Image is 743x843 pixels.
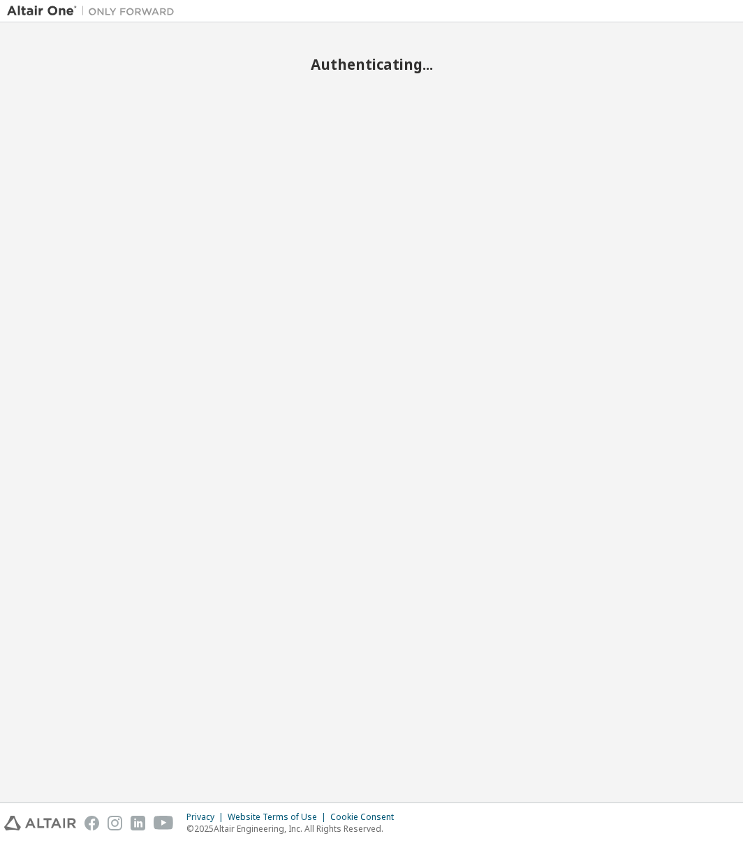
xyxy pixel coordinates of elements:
p: © 2025 Altair Engineering, Inc. All Rights Reserved. [186,823,402,835]
img: Altair One [7,4,182,18]
img: facebook.svg [84,816,99,830]
div: Website Terms of Use [228,812,330,823]
img: youtube.svg [154,816,174,830]
div: Privacy [186,812,228,823]
h2: Authenticating... [7,55,736,73]
img: altair_logo.svg [4,816,76,830]
div: Cookie Consent [330,812,402,823]
img: instagram.svg [108,816,122,830]
img: linkedin.svg [131,816,145,830]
